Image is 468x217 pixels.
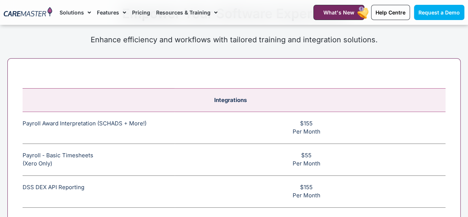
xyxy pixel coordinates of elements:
[23,112,175,144] td: Payroll Award Interpretation (SCHADS + More!)
[414,5,464,20] a: Request a Demo
[418,9,460,16] span: Request a Demo
[214,96,247,103] span: Integrations
[175,144,445,175] td: $55 Per Month
[313,5,364,20] a: What's New
[175,175,445,207] td: $155 Per Month
[371,5,410,20] a: Help Centre
[4,7,52,18] img: CareMaster Logo
[23,144,175,175] td: Payroll - Basic Timesheets (Xero Only)
[323,9,354,16] span: What's New
[376,9,405,16] span: Help Centre
[23,175,175,207] td: DSS DEX API Reporting
[4,34,464,45] p: Enhance efficiency and workflows with tailored training and integration solutions.
[175,112,445,144] td: $155 Per Month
